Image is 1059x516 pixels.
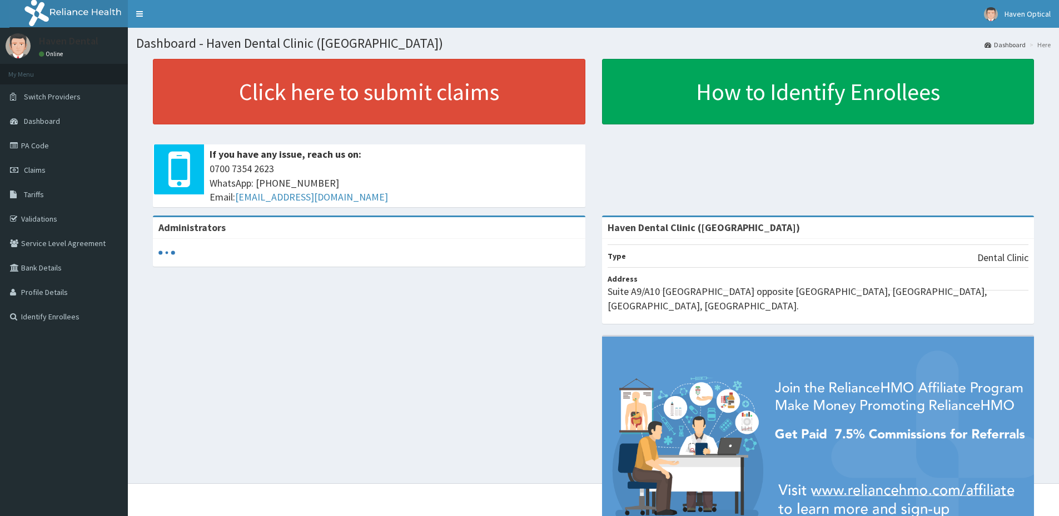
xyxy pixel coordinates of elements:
span: Switch Providers [24,92,81,102]
span: Claims [24,165,46,175]
a: Click here to submit claims [153,59,585,124]
span: 0700 7354 2623 WhatsApp: [PHONE_NUMBER] Email: [210,162,580,204]
strong: Haven Dental Clinic ([GEOGRAPHIC_DATA]) [608,221,800,234]
b: Address [608,274,638,284]
a: [EMAIL_ADDRESS][DOMAIN_NAME] [235,191,388,203]
span: Tariffs [24,189,44,199]
a: Dashboard [985,40,1026,49]
li: Here [1027,40,1051,49]
span: Haven Optical [1005,9,1051,19]
img: User Image [984,7,998,21]
p: Dental Clinic [977,251,1028,265]
b: If you have any issue, reach us on: [210,148,361,161]
p: Suite A9/A10 [GEOGRAPHIC_DATA] opposite [GEOGRAPHIC_DATA], [GEOGRAPHIC_DATA], [GEOGRAPHIC_DATA], ... [608,284,1029,313]
b: Administrators [158,221,226,234]
p: Haven Dental [39,36,98,46]
svg: audio-loading [158,244,175,261]
a: Online [39,50,66,58]
h1: Dashboard - Haven Dental Clinic ([GEOGRAPHIC_DATA]) [136,36,1051,51]
span: Dashboard [24,116,60,126]
b: Type [608,251,626,261]
a: How to Identify Enrollees [602,59,1035,124]
img: User Image [6,33,31,58]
